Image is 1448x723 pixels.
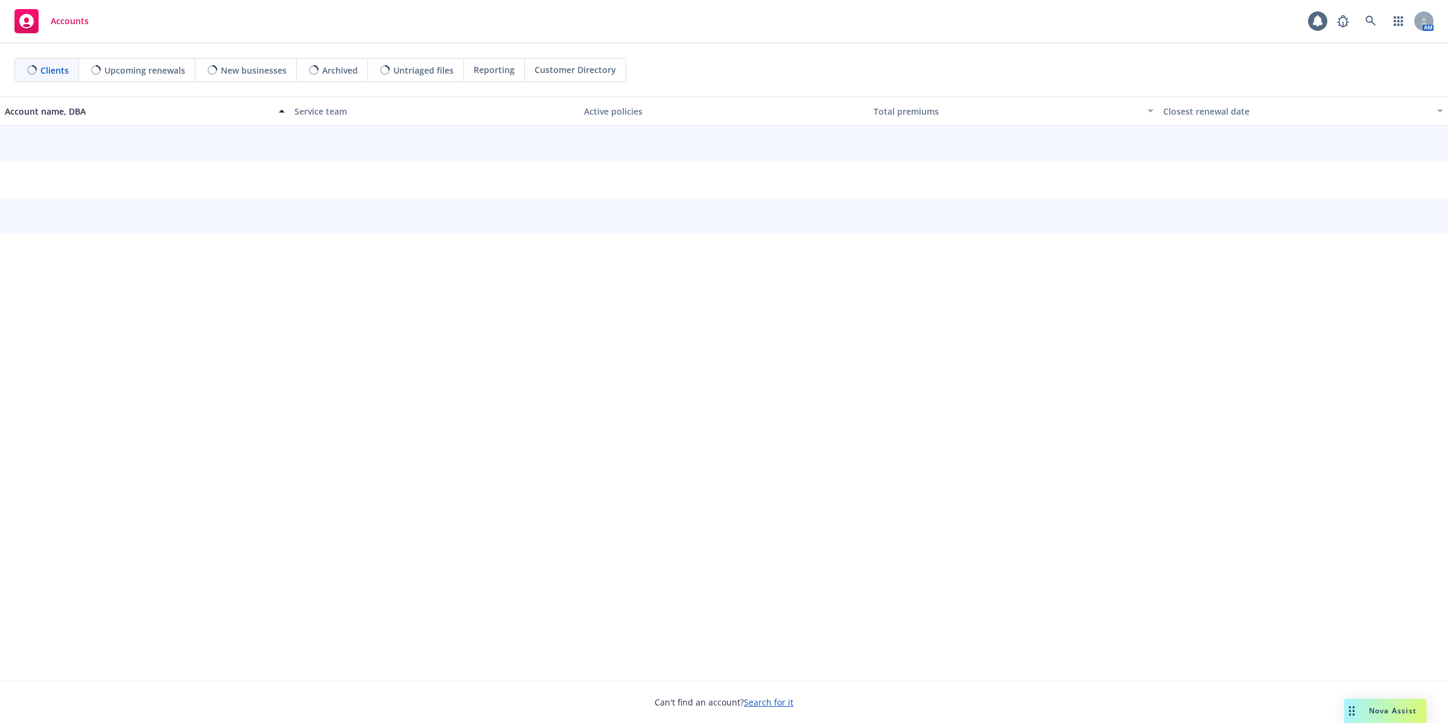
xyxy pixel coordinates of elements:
[1344,699,1359,723] div: Drag to move
[1158,97,1448,126] button: Closest renewal date
[874,105,1140,118] div: Total premiums
[869,97,1158,126] button: Total premiums
[5,105,271,118] div: Account name, DBA
[1344,699,1426,723] button: Nova Assist
[655,696,793,709] span: Can't find an account?
[294,105,574,118] div: Service team
[535,63,616,76] span: Customer Directory
[744,696,793,708] a: Search for it
[584,105,864,118] div: Active policies
[1386,9,1411,33] a: Switch app
[1359,9,1383,33] a: Search
[579,97,869,126] button: Active policies
[474,63,515,76] span: Reporting
[104,64,185,77] span: Upcoming renewals
[10,4,94,38] a: Accounts
[322,64,358,77] span: Archived
[221,64,287,77] span: New businesses
[1331,9,1355,33] a: Report a Bug
[290,97,579,126] button: Service team
[51,16,89,26] span: Accounts
[1163,105,1430,118] div: Closest renewal date
[40,64,69,77] span: Clients
[1369,705,1417,716] span: Nova Assist
[393,64,454,77] span: Untriaged files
